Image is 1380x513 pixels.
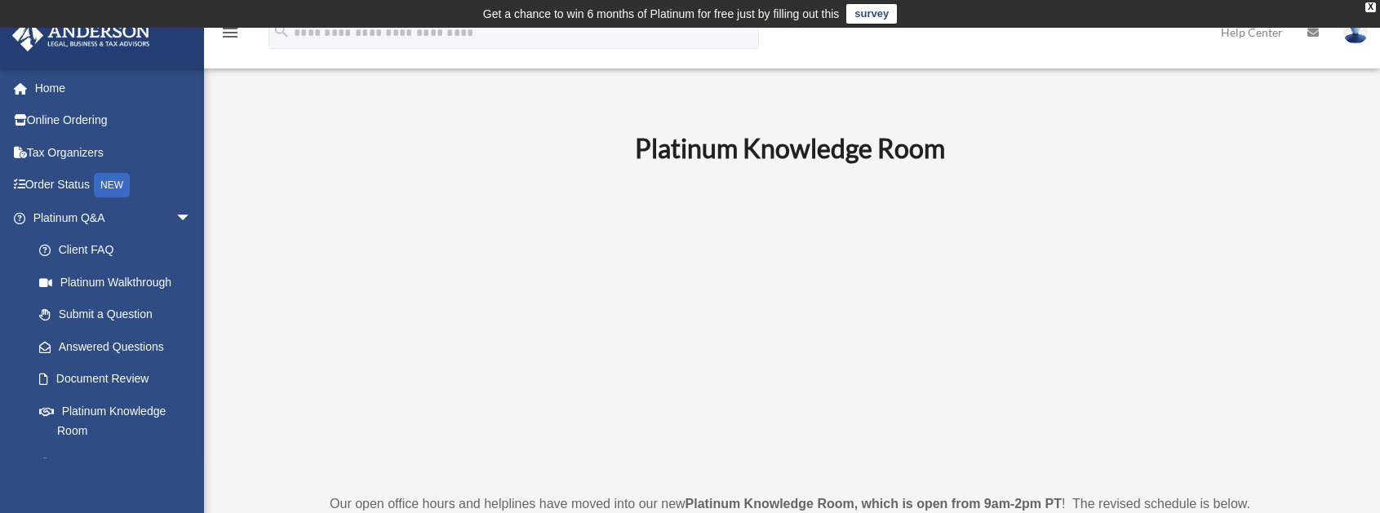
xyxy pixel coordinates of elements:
[846,4,897,24] a: survey
[273,22,291,40] i: search
[11,72,216,104] a: Home
[11,201,216,234] a: Platinum Q&Aarrow_drop_down
[23,447,216,499] a: Tax & Bookkeeping Packages
[23,363,216,396] a: Document Review
[11,169,216,202] a: Order StatusNEW
[23,330,216,363] a: Answered Questions
[483,4,840,24] div: Get a chance to win 6 months of Platinum for free just by filling out this
[23,266,216,299] a: Platinum Walkthrough
[686,497,1062,511] strong: Platinum Knowledge Room, which is open from 9am-2pm PT
[220,29,240,42] a: menu
[220,23,240,42] i: menu
[23,234,216,267] a: Client FAQ
[1343,20,1368,44] img: User Pic
[7,20,155,51] img: Anderson Advisors Platinum Portal
[11,104,216,137] a: Online Ordering
[94,173,130,197] div: NEW
[11,136,216,169] a: Tax Organizers
[1365,2,1376,12] div: close
[175,201,208,235] span: arrow_drop_down
[545,187,1035,462] iframe: 231110_Toby_KnowledgeRoom
[635,132,945,164] b: Platinum Knowledge Room
[23,395,208,447] a: Platinum Knowledge Room
[23,299,216,331] a: Submit a Question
